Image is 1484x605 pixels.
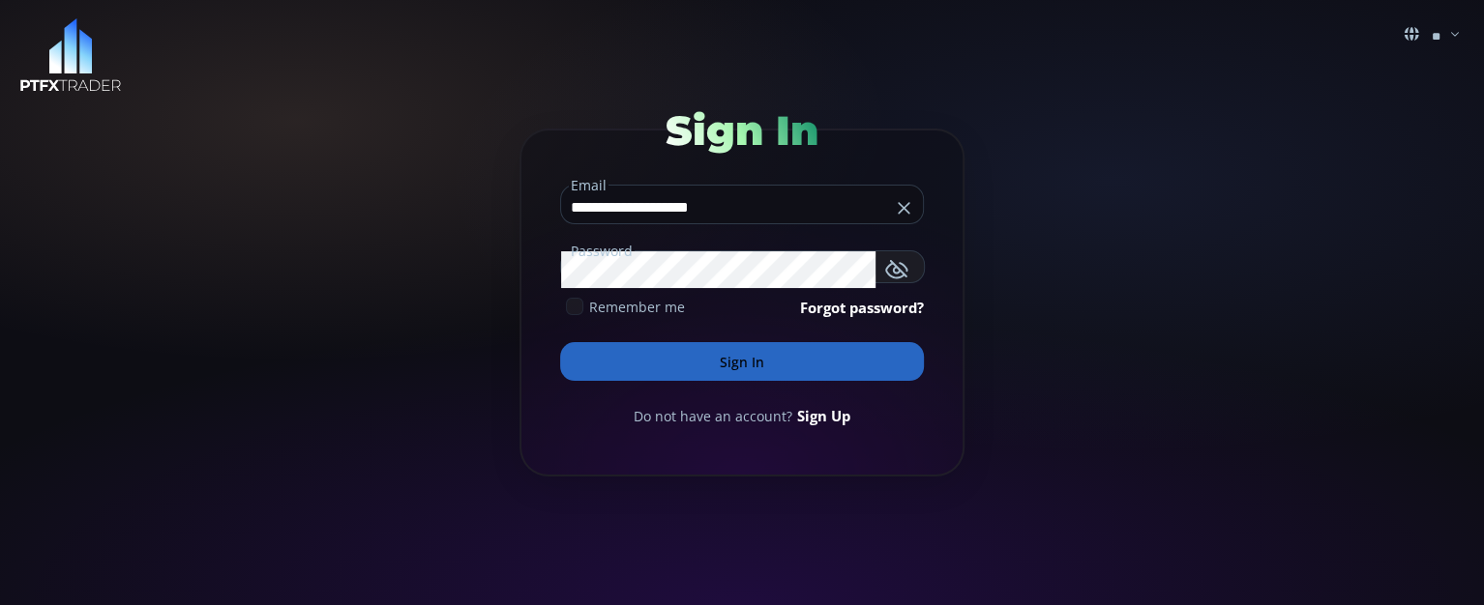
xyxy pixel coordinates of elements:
span: Sign In [666,105,818,156]
button: Sign In [560,342,924,381]
span: Remember me [589,297,685,317]
img: LOGO [19,18,122,93]
a: Forgot password? [800,297,924,318]
a: Sign Up [797,405,850,426]
div: Do not have an account? [560,405,924,426]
